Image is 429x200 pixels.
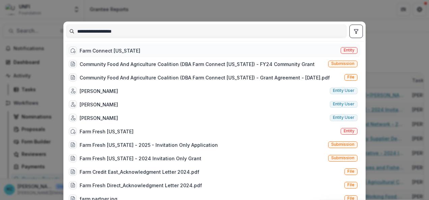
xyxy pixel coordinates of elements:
div: Community Food And Agriculture Coalition (DBA Farm Connect [US_STATE]) - FY24 Community Grant [80,61,315,68]
span: Entity [344,48,354,53]
span: Entity user [333,102,354,106]
span: Submission [331,61,354,66]
div: [PERSON_NAME] [80,114,118,122]
span: File [347,169,354,174]
div: Farm Fresh Direct_Acknowledgment Letter 2024.pdf [80,182,202,189]
span: Submission [331,156,354,160]
div: Farm Fresh [US_STATE] - 2024 Invitation Only Grant [80,155,201,162]
span: File [347,182,354,187]
span: File [347,75,354,79]
div: Farm Connect [US_STATE] [80,47,140,54]
div: [PERSON_NAME] [80,88,118,95]
div: Community Food And Agriculture Coalition (DBA Farm Connect [US_STATE]) - Grant Agreement - [DATE]... [80,74,330,81]
span: Submission [331,142,354,147]
span: Entity user [333,88,354,93]
div: Farm Fresh [US_STATE] [80,128,134,135]
span: Entity user [333,115,354,120]
span: Entity [344,129,354,133]
div: Farm Credit East_Acknowledgment Letter 2024.pdf [80,168,199,175]
button: toggle filters [349,25,363,38]
div: Farm Fresh [US_STATE] - 2025 - Invitation Only Application [80,141,218,148]
div: [PERSON_NAME] [80,101,118,108]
